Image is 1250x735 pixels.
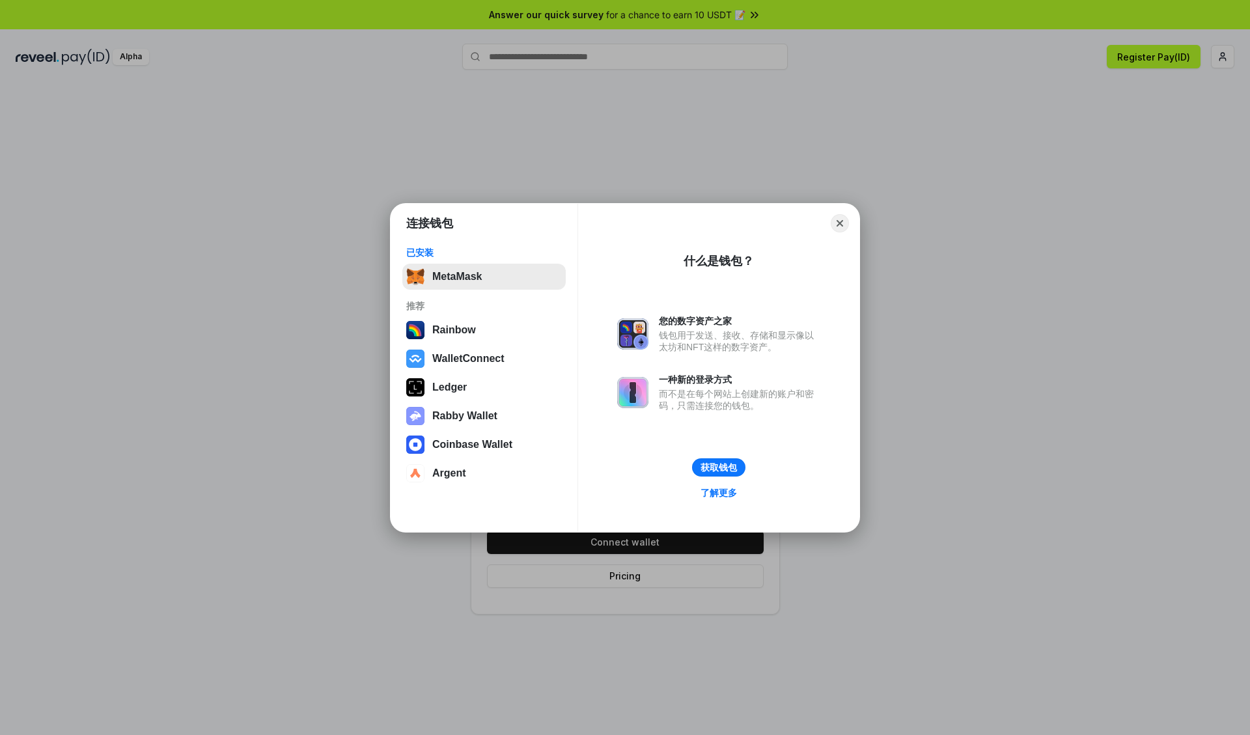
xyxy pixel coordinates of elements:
[693,484,745,501] a: 了解更多
[432,381,467,393] div: Ledger
[406,350,424,368] img: svg+xml,%3Csvg%20width%3D%2228%22%20height%3D%2228%22%20viewBox%3D%220%200%2028%2028%22%20fill%3D...
[406,378,424,396] img: svg+xml,%3Csvg%20xmlns%3D%22http%3A%2F%2Fwww.w3.org%2F2000%2Fsvg%22%20width%3D%2228%22%20height%3...
[432,439,512,451] div: Coinbase Wallet
[402,264,566,290] button: MetaMask
[692,458,745,477] button: 获取钱包
[402,374,566,400] button: Ledger
[406,407,424,425] img: svg+xml,%3Csvg%20xmlns%3D%22http%3A%2F%2Fwww.w3.org%2F2000%2Fsvg%22%20fill%3D%22none%22%20viewBox...
[659,315,820,327] div: 您的数字资产之家
[659,374,820,385] div: 一种新的登录方式
[432,410,497,422] div: Rabby Wallet
[659,329,820,353] div: 钱包用于发送、接收、存储和显示像以太坊和NFT这样的数字资产。
[684,253,754,269] div: 什么是钱包？
[402,317,566,343] button: Rainbow
[402,403,566,429] button: Rabby Wallet
[432,353,505,365] div: WalletConnect
[432,467,466,479] div: Argent
[701,487,737,499] div: 了解更多
[402,460,566,486] button: Argent
[402,346,566,372] button: WalletConnect
[402,432,566,458] button: Coinbase Wallet
[406,215,453,231] h1: 连接钱包
[432,324,476,336] div: Rainbow
[701,462,737,473] div: 获取钱包
[432,271,482,283] div: MetaMask
[406,464,424,482] img: svg+xml,%3Csvg%20width%3D%2228%22%20height%3D%2228%22%20viewBox%3D%220%200%2028%2028%22%20fill%3D...
[406,268,424,286] img: svg+xml,%3Csvg%20fill%3D%22none%22%20height%3D%2233%22%20viewBox%3D%220%200%2035%2033%22%20width%...
[406,436,424,454] img: svg+xml,%3Csvg%20width%3D%2228%22%20height%3D%2228%22%20viewBox%3D%220%200%2028%2028%22%20fill%3D...
[406,300,562,312] div: 推荐
[659,388,820,411] div: 而不是在每个网站上创建新的账户和密码，只需连接您的钱包。
[406,247,562,258] div: 已安装
[831,214,849,232] button: Close
[617,318,648,350] img: svg+xml,%3Csvg%20xmlns%3D%22http%3A%2F%2Fwww.w3.org%2F2000%2Fsvg%22%20fill%3D%22none%22%20viewBox...
[617,377,648,408] img: svg+xml,%3Csvg%20xmlns%3D%22http%3A%2F%2Fwww.w3.org%2F2000%2Fsvg%22%20fill%3D%22none%22%20viewBox...
[406,321,424,339] img: svg+xml,%3Csvg%20width%3D%22120%22%20height%3D%22120%22%20viewBox%3D%220%200%20120%20120%22%20fil...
